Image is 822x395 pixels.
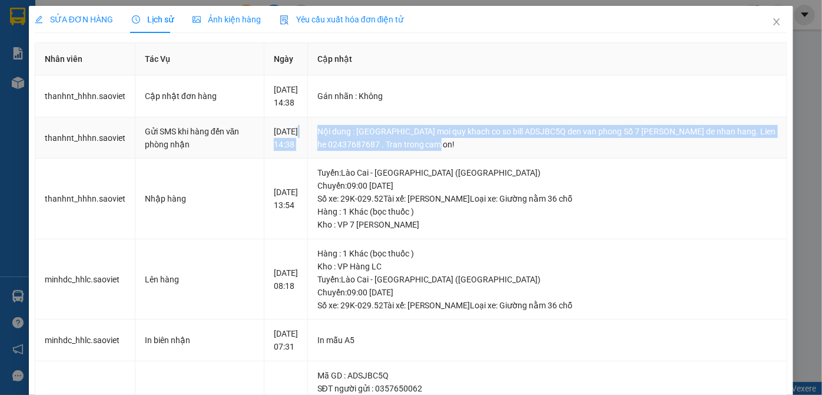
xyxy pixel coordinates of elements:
div: [DATE] 13:54 [274,186,298,212]
div: Gửi SMS khi hàng đến văn phòng nhận [145,125,254,151]
div: Lên hàng [145,273,254,286]
td: minhdc_hhlc.saoviet [35,320,135,361]
span: close [772,17,781,27]
div: Cập nhật đơn hàng [145,90,254,103]
div: Tuyến : Lào Cai - [GEOGRAPHIC_DATA] ([GEOGRAPHIC_DATA]) Chuyến: 09:00 [DATE] Số xe: 29K-029.52 Tà... [317,166,777,205]
th: Ngày [264,43,308,75]
div: [DATE] 14:38 [274,125,298,151]
th: Nhân viên [35,43,135,75]
td: thanhnt_hhhn.saoviet [35,75,135,117]
button: Close [760,6,793,39]
td: thanhnt_hhhn.saoviet [35,117,135,159]
div: [DATE] 08:18 [274,266,298,292]
div: Kho : VP 7 [PERSON_NAME] [317,218,777,231]
span: SỬA ĐƠN HÀNG [35,15,113,24]
span: picture [193,15,201,24]
div: In mẫu A5 [317,334,777,347]
div: In biên nhận [145,334,254,347]
div: Nhập hàng [145,192,254,205]
div: [DATE] 07:31 [274,327,298,353]
div: Gán nhãn : Không [317,90,777,103]
div: SĐT người gửi : 0357650062 [317,382,777,395]
span: Ảnh kiện hàng [193,15,261,24]
div: Hàng : 1 Khác (bọc thuốc ) [317,247,777,260]
div: Nội dung : [GEOGRAPHIC_DATA] moi quy khach co so bill ADSJBC5Q den van phong Số 7 [PERSON_NAME] d... [317,125,777,151]
div: Kho : VP Hàng LC [317,260,777,273]
span: edit [35,15,43,24]
img: icon [280,15,289,25]
div: Tuyến : Lào Cai - [GEOGRAPHIC_DATA] ([GEOGRAPHIC_DATA]) Chuyến: 09:00 [DATE] Số xe: 29K-029.52 Tà... [317,273,777,312]
div: Mã GD : ADSJBC5Q [317,369,777,382]
td: minhdc_hhlc.saoviet [35,239,135,320]
span: Yêu cầu xuất hóa đơn điện tử [280,15,404,24]
td: thanhnt_hhhn.saoviet [35,159,135,239]
div: [DATE] 14:38 [274,83,298,109]
th: Tác Vụ [135,43,264,75]
div: Hàng : 1 Khác (bọc thuốc ) [317,205,777,218]
span: clock-circle [132,15,140,24]
span: Lịch sử [132,15,174,24]
th: Cập nhật [308,43,787,75]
